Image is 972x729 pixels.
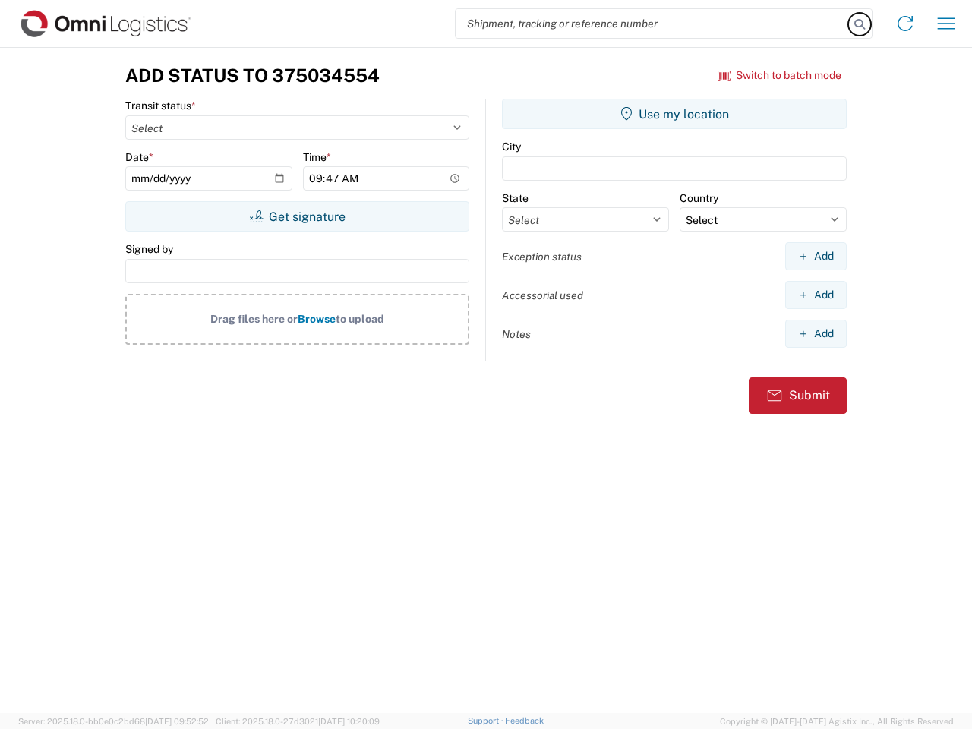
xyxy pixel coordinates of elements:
[785,281,847,309] button: Add
[303,150,331,164] label: Time
[749,377,847,414] button: Submit
[502,289,583,302] label: Accessorial used
[502,191,529,205] label: State
[468,716,506,725] a: Support
[298,313,336,325] span: Browse
[456,9,849,38] input: Shipment, tracking or reference number
[125,65,380,87] h3: Add Status to 375034554
[125,242,173,256] label: Signed by
[125,201,469,232] button: Get signature
[216,717,380,726] span: Client: 2025.18.0-27d3021
[502,99,847,129] button: Use my location
[125,99,196,112] label: Transit status
[318,717,380,726] span: [DATE] 10:20:09
[718,63,841,88] button: Switch to batch mode
[505,716,544,725] a: Feedback
[502,250,582,264] label: Exception status
[336,313,384,325] span: to upload
[502,327,531,341] label: Notes
[785,320,847,348] button: Add
[18,717,209,726] span: Server: 2025.18.0-bb0e0c2bd68
[502,140,521,153] label: City
[125,150,153,164] label: Date
[785,242,847,270] button: Add
[680,191,718,205] label: Country
[145,717,209,726] span: [DATE] 09:52:52
[720,715,954,728] span: Copyright © [DATE]-[DATE] Agistix Inc., All Rights Reserved
[210,313,298,325] span: Drag files here or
